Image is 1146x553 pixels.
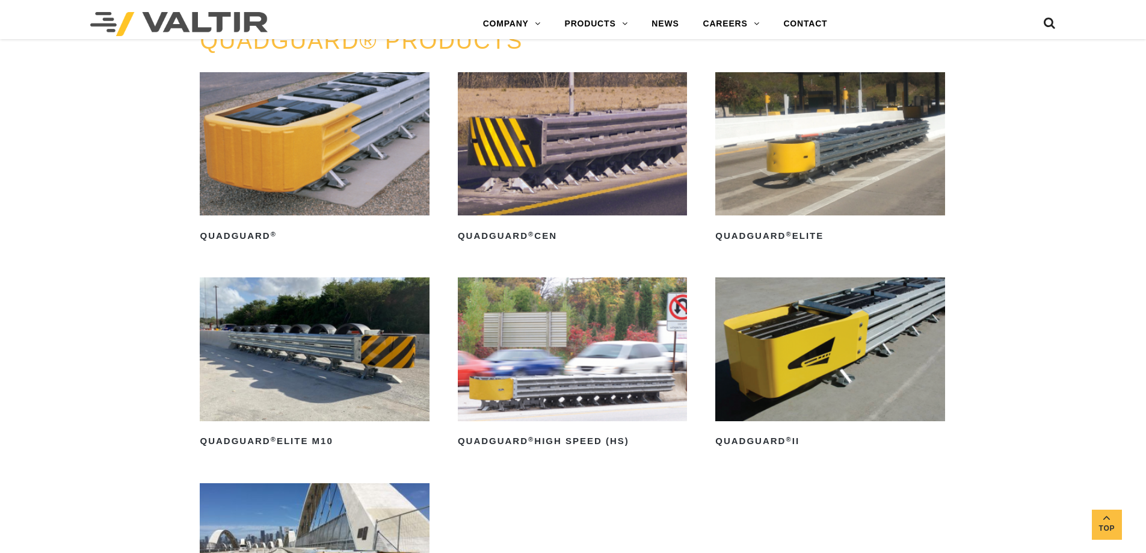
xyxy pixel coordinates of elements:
[715,72,944,246] a: QuadGuard®Elite
[715,432,944,451] h2: QuadGuard II
[715,277,944,451] a: QuadGuard®II
[200,226,429,246] h2: QuadGuard
[639,12,691,36] a: NEWS
[200,432,429,451] h2: QuadGuard Elite M10
[271,436,277,443] sup: ®
[200,72,429,246] a: QuadGuard®
[271,230,277,238] sup: ®
[458,277,687,451] a: QuadGuard®High Speed (HS)
[1092,522,1122,536] span: Top
[786,230,792,238] sup: ®
[528,230,534,238] sup: ®
[771,12,839,36] a: CONTACT
[458,432,687,451] h2: QuadGuard High Speed (HS)
[528,436,534,443] sup: ®
[1092,510,1122,540] a: Top
[200,28,523,54] a: QUADGUARD® PRODUCTS
[553,12,640,36] a: PRODUCTS
[200,277,429,451] a: QuadGuard®Elite M10
[715,226,944,246] h2: QuadGuard Elite
[786,436,792,443] sup: ®
[90,12,268,36] img: Valtir
[471,12,553,36] a: COMPANY
[458,72,687,246] a: QuadGuard®CEN
[691,12,772,36] a: CAREERS
[458,226,687,246] h2: QuadGuard CEN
